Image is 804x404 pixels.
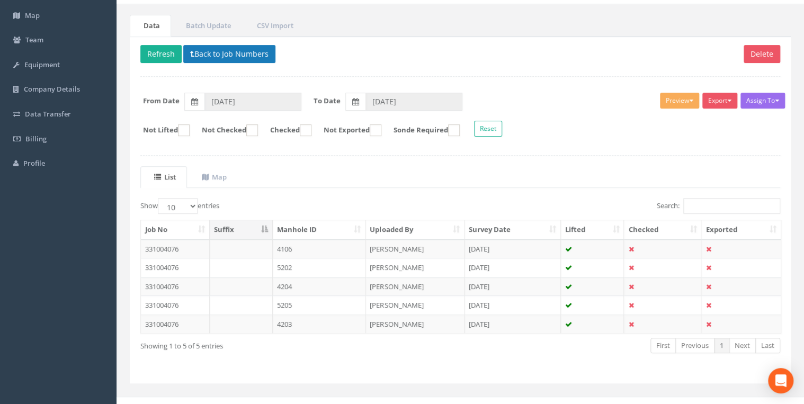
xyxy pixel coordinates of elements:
uib-tab-heading: List [154,172,176,182]
a: Map [188,166,238,188]
th: Uploaded By: activate to sort column ascending [365,220,464,239]
td: 331004076 [141,295,210,315]
td: 4203 [273,315,366,334]
a: List [140,166,187,188]
th: Manhole ID: activate to sort column ascending [273,220,366,239]
span: Billing [25,134,47,143]
td: [DATE] [464,277,561,296]
a: First [650,338,676,353]
button: Preview [660,93,699,109]
a: CSV Import [243,15,305,37]
th: Survey Date: activate to sort column ascending [464,220,561,239]
input: Search: [683,198,780,214]
td: [PERSON_NAME] [365,295,464,315]
td: 4204 [273,277,366,296]
td: 4106 [273,239,366,258]
th: Exported: activate to sort column ascending [701,220,781,239]
button: Assign To [740,93,785,109]
select: Showentries [158,198,198,214]
label: Show entries [140,198,219,214]
button: Refresh [140,45,182,63]
th: Lifted: activate to sort column ascending [561,220,624,239]
th: Job No: activate to sort column ascending [141,220,210,239]
td: 331004076 [141,258,210,277]
input: From Date [204,93,301,111]
td: [DATE] [464,295,561,315]
div: Showing 1 to 5 of 5 entries [140,337,398,351]
span: Company Details [24,84,80,94]
td: [DATE] [464,315,561,334]
button: Back to Job Numbers [183,45,275,63]
label: Checked [260,124,311,136]
td: [DATE] [464,239,561,258]
label: Sonde Required [383,124,460,136]
button: Export [702,93,737,109]
span: Data Transfer [25,109,71,119]
label: From Date [143,96,180,106]
button: Delete [744,45,780,63]
td: [PERSON_NAME] [365,277,464,296]
button: Reset [474,121,502,137]
a: Previous [675,338,714,353]
span: Profile [23,158,45,168]
label: Search: [657,198,780,214]
input: To Date [365,93,462,111]
th: Checked: activate to sort column ascending [624,220,701,239]
span: Equipment [24,60,60,69]
span: Map [25,11,40,20]
td: 331004076 [141,239,210,258]
th: Suffix: activate to sort column descending [210,220,273,239]
a: Data [130,15,171,37]
td: 331004076 [141,277,210,296]
a: Last [755,338,780,353]
a: Batch Update [172,15,242,37]
label: Not Checked [191,124,258,136]
a: Next [729,338,756,353]
label: Not Lifted [132,124,190,136]
label: To Date [314,96,341,106]
a: 1 [714,338,729,353]
label: Not Exported [313,124,381,136]
div: Open Intercom Messenger [768,368,793,393]
td: [PERSON_NAME] [365,239,464,258]
td: [PERSON_NAME] [365,258,464,277]
td: 331004076 [141,315,210,334]
td: [DATE] [464,258,561,277]
span: Team [25,35,43,44]
td: 5202 [273,258,366,277]
uib-tab-heading: Map [202,172,227,182]
td: 5205 [273,295,366,315]
td: [PERSON_NAME] [365,315,464,334]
